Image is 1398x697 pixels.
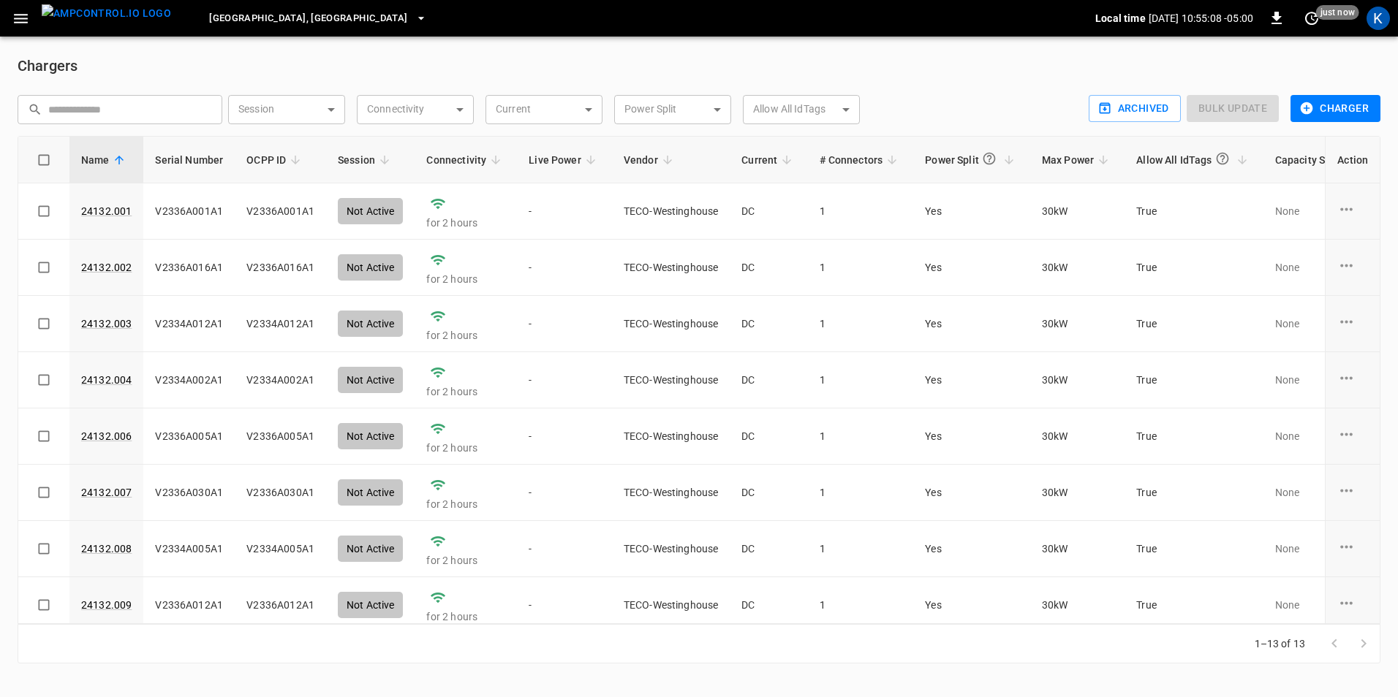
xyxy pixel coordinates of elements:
span: Max Power [1042,151,1113,169]
td: V2336A016A1 [235,240,326,296]
td: 1 [808,521,913,577]
a: 24132.006 [81,429,132,443]
p: for 2 hours [426,216,505,230]
div: Not Active [338,592,404,618]
p: for 2 hours [426,553,505,568]
td: - [517,465,612,521]
p: for 2 hours [426,609,505,624]
h6: Chargers [18,54,1380,77]
span: Allow All IdTags [1136,145,1251,174]
span: OCPP ID [246,151,305,169]
div: Not Active [338,479,404,506]
p: [DATE] 10:55:08 -05:00 [1149,11,1253,26]
span: Live Power [529,151,600,169]
td: Yes [913,465,1030,521]
div: charge point options [1337,425,1368,447]
td: - [517,408,612,465]
td: V2336A012A1 [143,577,235,633]
p: for 2 hours [426,441,505,455]
td: - [517,521,612,577]
div: profile-icon [1367,7,1390,30]
td: - [517,352,612,408]
div: Not Active [338,367,404,393]
div: Not Active [338,536,404,562]
p: None [1275,373,1369,387]
p: None [1275,541,1369,556]
div: charge point options [1337,313,1368,335]
div: charge point options [1337,538,1368,560]
td: DC [730,408,808,465]
p: for 2 hours [426,328,505,343]
td: V2336A016A1 [143,240,235,296]
div: charge point options [1337,481,1368,503]
td: DC [730,183,808,240]
td: TECO-Westinghouse [612,240,730,296]
td: V2336A001A1 [235,183,326,240]
p: None [1275,485,1369,500]
td: TECO-Westinghouse [612,352,730,408]
p: None [1275,598,1369,612]
span: Session [338,151,394,169]
span: [GEOGRAPHIC_DATA], [GEOGRAPHIC_DATA] [209,10,407,27]
td: 30 kW [1030,408,1125,465]
td: V2334A012A1 [235,296,326,352]
button: set refresh interval [1300,7,1323,30]
a: 24132.007 [81,485,132,500]
td: Yes [913,352,1030,408]
span: Current [741,151,796,169]
td: Yes [913,577,1030,633]
p: None [1275,316,1369,331]
td: 1 [808,240,913,296]
button: [GEOGRAPHIC_DATA], [GEOGRAPHIC_DATA] [203,4,432,33]
td: DC [730,296,808,352]
td: True [1125,521,1263,577]
td: 1 [808,577,913,633]
td: TECO-Westinghouse [612,577,730,633]
button: Charger [1291,95,1380,122]
td: V2336A005A1 [143,408,235,465]
th: Capacity Schedules [1263,137,1380,183]
p: for 2 hours [426,384,505,399]
p: None [1275,429,1369,443]
td: 1 [808,352,913,408]
td: V2334A002A1 [235,352,326,408]
td: 30 kW [1030,465,1125,521]
p: 1–13 of 13 [1255,636,1306,651]
td: True [1125,183,1263,240]
td: 30 kW [1030,183,1125,240]
td: True [1125,408,1263,465]
div: Not Active [338,311,404,337]
td: TECO-Westinghouse [612,465,730,521]
span: Power Split [925,145,1019,174]
div: charge point options [1337,369,1368,391]
td: V2334A005A1 [235,521,326,577]
td: V2336A012A1 [235,577,326,633]
div: Not Active [338,423,404,449]
td: 30 kW [1030,521,1125,577]
td: V2334A002A1 [143,352,235,408]
td: 1 [808,183,913,240]
th: Serial Number [143,137,235,183]
td: DC [730,577,808,633]
td: True [1125,577,1263,633]
td: 30 kW [1030,240,1125,296]
td: 1 [808,465,913,521]
div: Not Active [338,254,404,281]
span: Connectivity [426,151,505,169]
p: for 2 hours [426,272,505,286]
td: Yes [913,183,1030,240]
a: 24132.002 [81,260,132,275]
td: TECO-Westinghouse [612,296,730,352]
td: DC [730,521,808,577]
div: Not Active [338,198,404,224]
td: TECO-Westinghouse [612,408,730,465]
td: - [517,577,612,633]
span: just now [1316,5,1359,20]
p: None [1275,260,1369,275]
p: None [1275,204,1369,218]
td: V2336A001A1 [143,183,235,240]
span: Name [81,151,129,169]
td: 1 [808,408,913,465]
td: - [517,183,612,240]
td: TECO-Westinghouse [612,521,730,577]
